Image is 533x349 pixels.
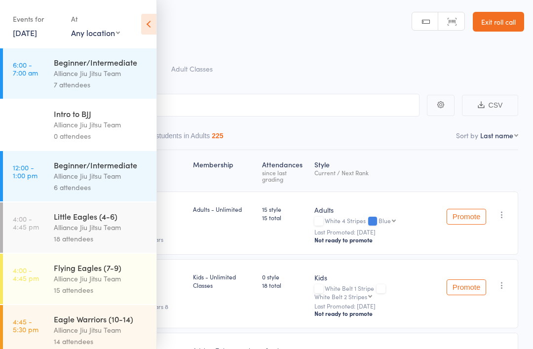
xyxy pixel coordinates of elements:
[379,217,391,224] div: Blue
[314,205,439,215] div: Adults
[15,94,419,116] input: Search by name
[54,130,148,142] div: 0 attendees
[54,182,148,193] div: 6 attendees
[447,279,486,295] button: Promote
[71,11,120,27] div: At
[262,169,306,182] div: since last grading
[314,229,439,235] small: Last Promoted: [DATE]
[3,48,156,99] a: 6:00 -7:00 amBeginner/IntermediateAlliance Jiu Jitsu Team7 attendees
[13,11,61,27] div: Events for
[193,205,254,213] div: Adults - Unlimited
[54,273,148,284] div: Alliance Jiu Jitsu Team
[54,324,148,336] div: Alliance Jiu Jitsu Team
[137,127,224,150] button: Other students in Adults225
[462,95,518,116] button: CSV
[314,272,439,282] div: Kids
[54,79,148,90] div: 7 attendees
[262,272,306,281] span: 0 style
[310,155,443,187] div: Style
[54,159,148,170] div: Beginner/Intermediate
[54,170,148,182] div: Alliance Jiu Jitsu Team
[54,313,148,324] div: Eagle Warriors (10-14)
[13,215,39,231] time: 4:00 - 4:45 pm
[13,317,38,333] time: 4:45 - 5:30 pm
[13,112,41,128] time: 12:00 - 12:45 pm
[262,213,306,222] span: 15 total
[54,119,148,130] div: Alliance Jiu Jitsu Team
[13,163,38,179] time: 12:00 - 1:00 pm
[314,303,439,310] small: Last Promoted: [DATE]
[262,281,306,289] span: 18 total
[473,12,524,32] a: Exit roll call
[480,130,513,140] div: Last name
[314,236,439,244] div: Not ready to promote
[13,61,38,77] time: 6:00 - 7:00 am
[193,272,254,289] div: Kids - Unlimited Classes
[54,68,148,79] div: Alliance Jiu Jitsu Team
[54,284,148,296] div: 15 attendees
[258,155,310,187] div: Atten­dances
[314,285,439,300] div: White Belt 1 Stripe
[13,27,37,38] a: [DATE]
[189,155,258,187] div: Membership
[54,222,148,233] div: Alliance Jiu Jitsu Team
[314,310,439,317] div: Not ready to promote
[3,202,156,253] a: 4:00 -4:45 pmLittle Eagles (4-6)Alliance Jiu Jitsu Team18 attendees
[212,132,223,140] div: 225
[54,211,148,222] div: Little Eagles (4-6)
[447,209,486,225] button: Promote
[3,254,156,304] a: 4:00 -4:45 pmFlying Eagles (7-9)Alliance Jiu Jitsu Team15 attendees
[54,57,148,68] div: Beginner/Intermediate
[314,293,367,300] div: White Belt 2 Stripes
[71,27,120,38] div: Any location
[262,205,306,213] span: 15 style
[54,233,148,244] div: 18 attendees
[314,217,439,226] div: White 4 Stripes
[3,151,156,201] a: 12:00 -1:00 pmBeginner/IntermediateAlliance Jiu Jitsu Team6 attendees
[3,100,156,150] a: 12:00 -12:45 pmIntro to BJJAlliance Jiu Jitsu Team0 attendees
[171,64,213,74] span: Adult Classes
[54,262,148,273] div: Flying Eagles (7-9)
[54,108,148,119] div: Intro to BJJ
[314,169,439,176] div: Current / Next Rank
[456,130,478,140] label: Sort by
[13,266,39,282] time: 4:00 - 4:45 pm
[54,336,148,347] div: 14 attendees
